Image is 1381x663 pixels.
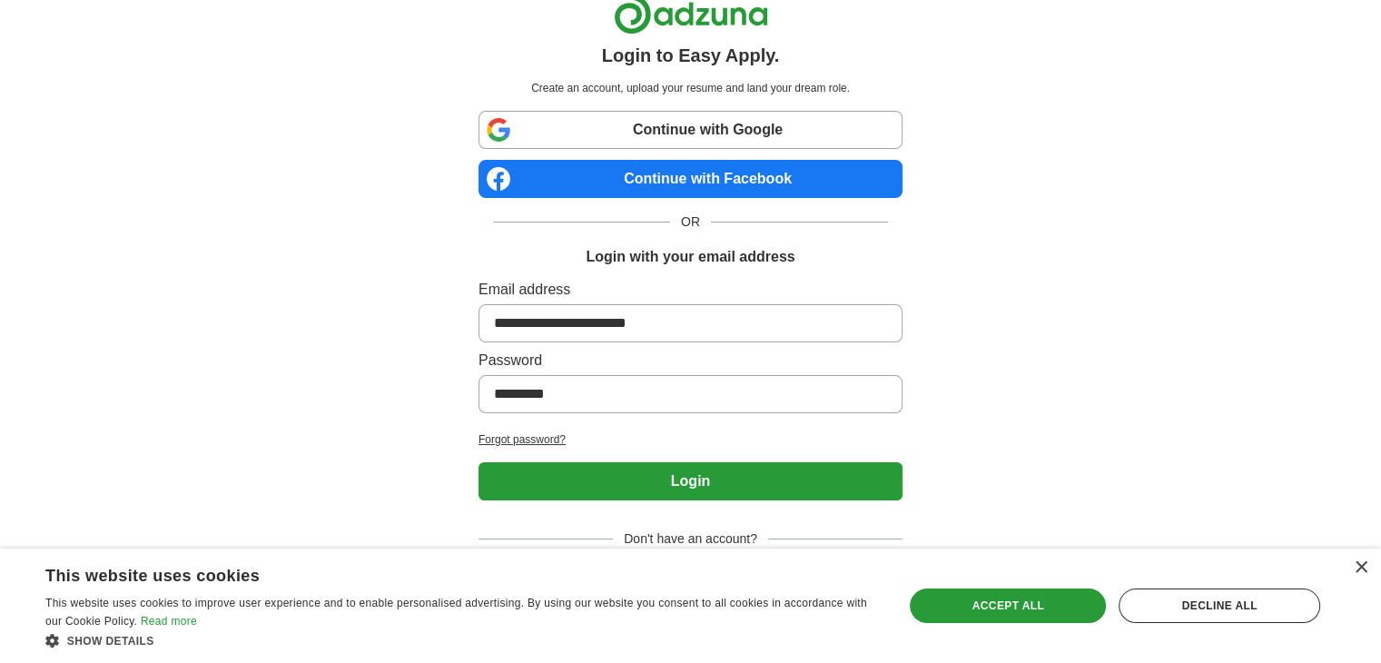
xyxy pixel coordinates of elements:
label: Email address [478,279,903,301]
h1: Login with your email address [586,246,794,268]
span: This website uses cookies to improve user experience and to enable personalised advertising. By u... [45,597,867,628]
div: Accept all [910,589,1106,623]
a: Forgot password? [478,431,903,448]
p: Create an account, upload your resume and land your dream role. [482,80,899,96]
a: Read more, opens a new window [141,615,197,628]
div: This website uses cookies [45,559,833,587]
span: OR [670,213,711,232]
span: Show details [67,635,154,648]
div: Show details [45,631,878,649]
div: Decline all [1119,589,1320,623]
a: Continue with Google [478,111,903,149]
h1: Login to Easy Apply. [602,42,780,69]
a: Continue with Facebook [478,160,903,198]
label: Password [478,350,903,371]
div: Close [1354,561,1367,575]
button: Login [478,462,903,500]
span: Don't have an account? [613,529,768,549]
